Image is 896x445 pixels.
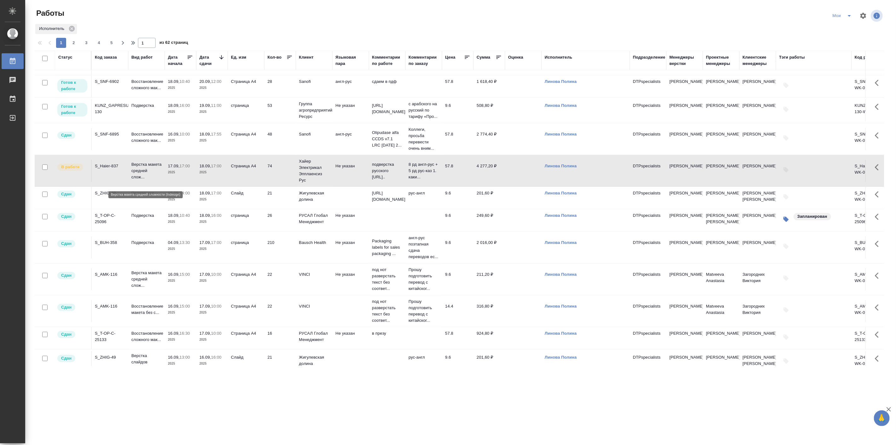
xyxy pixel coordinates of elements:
td: 508,80 ₽ [474,99,505,121]
div: S_BUH-358 [95,240,125,246]
div: Клиентские менеджеры [743,54,773,67]
td: страница [228,209,264,231]
div: Запланирован [793,212,832,221]
p: 2025 [199,169,225,176]
p: 16:00 [211,213,221,218]
p: 2025 [199,85,225,91]
div: Дата начала [168,54,187,67]
p: 18.09, [168,213,180,218]
button: Добавить тэги [779,190,793,204]
p: Верстка макета средней слож... [131,161,162,180]
span: Работы [35,8,64,18]
td: DTPspecialists [630,300,666,322]
td: S_BUH-358-WK-015 [852,236,888,258]
div: S_T-OP-C-25096 [95,212,125,225]
p: [PERSON_NAME] [669,131,700,137]
p: 17.09, [168,164,180,168]
td: DTPspecialists [630,187,666,209]
td: S_AMK-116-WK-021 [852,300,888,322]
button: Здесь прячутся важные кнопки [871,327,886,342]
p: 2025 [168,196,193,203]
td: 57.8 [442,128,474,150]
p: Верстка макета средней слож... [131,270,162,289]
button: Здесь прячутся важные кнопки [871,300,886,315]
td: 22 [264,268,296,290]
td: 210 [264,236,296,258]
button: Здесь прячутся важные кнопки [871,160,886,175]
p: 16.09, [168,132,180,136]
p: 04.09, [168,240,180,245]
p: 10:00 [211,272,221,277]
td: Слайд [228,187,264,209]
a: Линова Полина [545,79,577,84]
td: S_Haier-837-WK-015 [852,160,888,182]
div: Исполнитель [35,24,77,34]
div: KUNZ_GAPRESURS-130 [95,102,125,115]
p: [PERSON_NAME] [669,330,700,337]
p: [PERSON_NAME] [669,78,700,85]
button: 3 [81,38,91,48]
span: Настроить таблицу [856,8,871,23]
a: Линова Полина [545,103,577,108]
td: 48 [264,128,296,150]
td: 57.8 [442,75,474,97]
p: Хайер Электрикал Эпплаенсиз Рус [299,158,329,183]
td: S_SNF-6902-WK-003 [852,75,888,97]
div: split button [830,11,856,21]
p: 18.09, [168,79,180,84]
td: [PERSON_NAME] [739,75,776,97]
td: Загородних Виктория [739,300,776,322]
td: Не указан [332,209,369,231]
div: Цена [445,54,456,61]
td: Не указан [332,327,369,349]
button: Добавить тэги [779,131,793,145]
p: Готов к работе [61,79,83,92]
td: 57.8 [442,160,474,182]
p: 10:00 [180,132,190,136]
td: S_SNF-6895-WK-004 [852,128,888,150]
p: [PERSON_NAME] [669,303,700,309]
td: страница [228,99,264,121]
button: 2 [69,38,79,48]
td: 201,60 ₽ [474,351,505,373]
div: Ед. изм [231,54,246,61]
td: Страница А4 [228,128,264,150]
p: Подверстка [131,212,162,219]
button: Здесь прячутся важные кнопки [871,75,886,90]
button: Добавить тэги [779,330,793,344]
p: [URL][DOMAIN_NAME].. [372,102,402,115]
p: 2025 [199,337,225,343]
p: [PERSON_NAME] [669,240,700,246]
td: Страница А4 [228,268,264,290]
p: 2025 [199,109,225,115]
td: [PERSON_NAME] [739,99,776,121]
button: 4 [94,38,104,48]
td: S_T-OP-C-25133-WK-010 [852,327,888,349]
p: 16.09, [168,331,180,336]
p: 2025 [199,219,225,225]
td: 9.6 [442,99,474,121]
button: Добавить тэги [779,240,793,253]
button: Добавить тэги [779,354,793,368]
p: 18.09, [168,103,180,108]
td: 4 277,20 ₽ [474,160,505,182]
button: Здесь прячутся важные кнопки [871,236,886,251]
td: 2 016,00 ₽ [474,236,505,258]
p: [PERSON_NAME] [669,271,700,278]
td: [PERSON_NAME] [703,236,739,258]
a: Линова Полина [545,355,577,360]
button: 🙏 [874,410,890,426]
div: Менеджер проверил работу исполнителя, передает ее на следующий этап [57,271,88,280]
p: 2025 [168,337,193,343]
p: 8 рд англ-рус + 5 рд рус-каз 1. каки... [409,161,439,180]
div: Менеджер проверил работу исполнителя, передает ее на следующий этап [57,190,88,199]
div: Код заказа [95,54,117,61]
p: 16:00 [180,103,190,108]
a: Линова Полина [545,164,577,168]
p: VINCI [299,303,329,309]
div: Статус [58,54,72,61]
td: S_ZHIG-49-WK-007 [852,187,888,209]
div: S_Haier-837 [95,163,125,169]
td: 22 [264,300,296,322]
button: Здесь прячутся важные кнопки [871,187,886,202]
